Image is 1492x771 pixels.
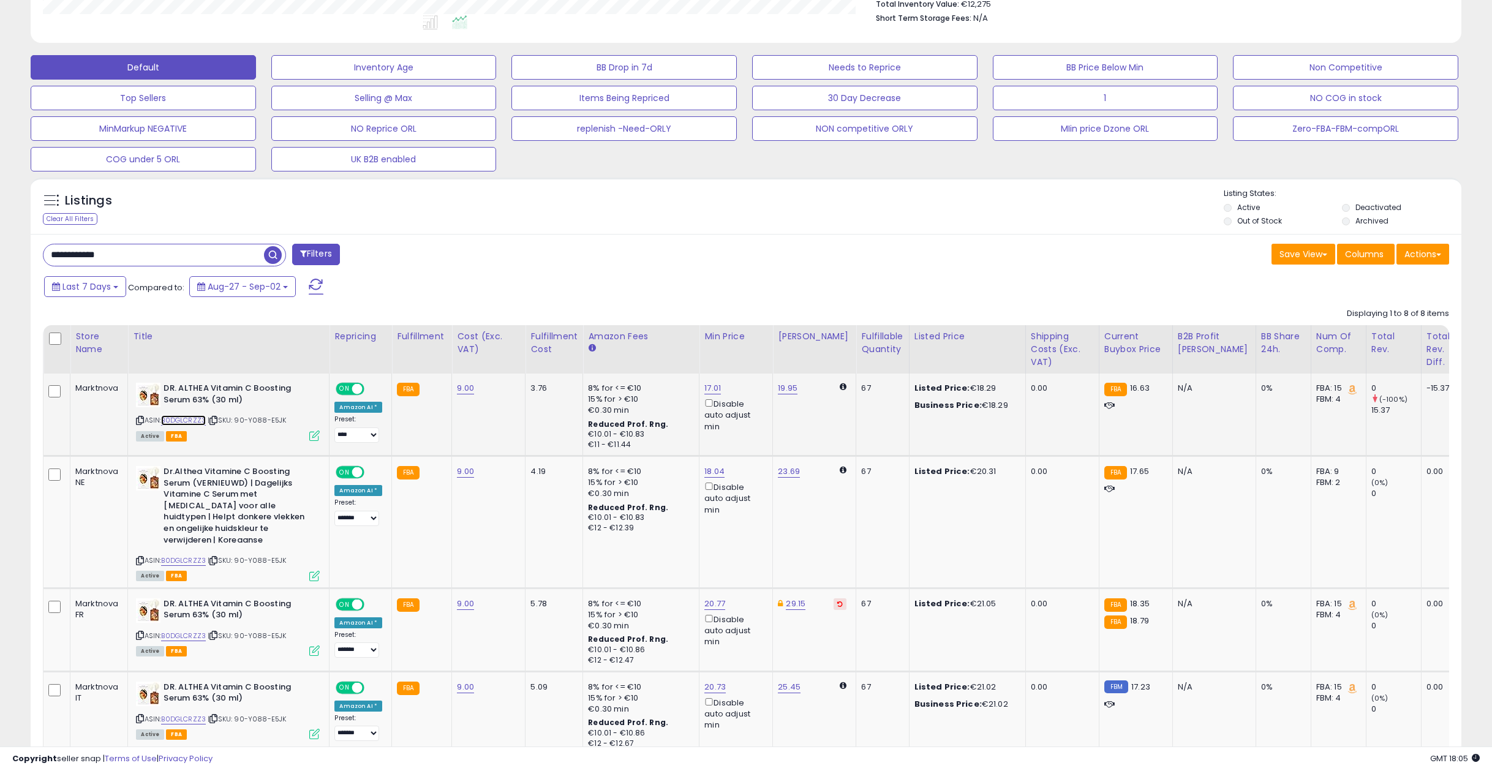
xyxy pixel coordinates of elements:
[914,681,970,693] b: Listed Price:
[363,682,382,693] span: OFF
[1316,466,1357,477] div: FBA: 9
[914,383,1016,394] div: €18.29
[588,513,690,523] div: €10.01 - €10.83
[397,598,420,612] small: FBA
[1178,682,1246,693] div: N/A
[588,419,668,429] b: Reduced Prof. Rng.
[1031,466,1090,477] div: 0.00
[752,55,978,80] button: Needs to Reprice
[914,698,982,710] b: Business Price:
[105,753,157,764] a: Terms of Use
[588,405,690,416] div: €0.30 min
[1178,466,1246,477] div: N/A
[973,12,988,24] span: N/A
[588,466,690,477] div: 8% for <= €10
[1371,682,1421,693] div: 0
[397,466,420,480] small: FBA
[704,696,763,731] div: Disable auto adjust min
[75,330,122,356] div: Store Name
[397,330,446,343] div: Fulfillment
[166,646,187,656] span: FBA
[1233,55,1458,80] button: Non Competitive
[914,682,1016,693] div: €21.02
[457,382,474,394] a: 9.00
[1316,477,1357,488] div: FBM: 2
[1355,216,1388,226] label: Archived
[704,681,726,693] a: 20.73
[334,415,382,443] div: Preset:
[208,555,286,565] span: | SKU: 90-Y088-E5JK
[457,465,474,478] a: 9.00
[334,617,382,628] div: Amazon AI *
[65,192,112,209] h5: Listings
[588,693,690,704] div: 15% for > €10
[136,646,164,656] span: All listings currently available for purchase on Amazon
[164,598,312,624] b: DR. ALTHEA Vitamin C Boosting Serum 63% (30 ml)
[334,631,382,658] div: Preset:
[1426,598,1453,609] div: 0.00
[1371,466,1421,477] div: 0
[1104,330,1167,356] div: Current Buybox Price
[1347,308,1449,320] div: Displaying 1 to 8 of 8 items
[704,598,725,610] a: 20.77
[1178,330,1251,356] div: B2B Profit [PERSON_NAME]
[128,282,184,293] span: Compared to:
[164,466,312,549] b: Dr.Althea Vitamine C Boosting Serum (VERNIEUWD) | Dagelijks Vitamine C Serum met [MEDICAL_DATA] v...
[136,682,160,706] img: 41LAhtS9tuL._SL40_.jpg
[588,330,694,343] div: Amazon Fees
[588,645,690,655] div: €10.01 - €10.86
[1237,216,1282,226] label: Out of Stock
[1261,466,1302,477] div: 0%
[1178,598,1246,609] div: N/A
[136,729,164,740] span: All listings currently available for purchase on Amazon
[1261,682,1302,693] div: 0%
[861,682,899,693] div: 67
[1104,466,1127,480] small: FBA
[75,682,118,704] div: Marktnova IT
[334,402,382,413] div: Amazon AI *
[861,383,899,394] div: 67
[337,599,353,609] span: ON
[588,394,690,405] div: 15% for > €10
[1237,202,1260,212] label: Active
[530,598,573,609] div: 5.78
[786,598,805,610] a: 29.15
[43,213,97,225] div: Clear All Filters
[337,467,353,478] span: ON
[704,465,725,478] a: 18.04
[1316,682,1357,693] div: FBA: 15
[588,523,690,533] div: €12 - €12.39
[208,631,286,641] span: | SKU: 90-Y088-E5JK
[588,440,690,450] div: €11 - €11.44
[1224,188,1462,200] p: Listing States:
[704,330,767,343] div: Min Price
[136,571,164,581] span: All listings currently available for purchase on Amazon
[271,86,497,110] button: Selling @ Max
[334,485,382,496] div: Amazon AI *
[1426,383,1453,394] div: -15.37
[1131,681,1150,693] span: 17.23
[861,598,899,609] div: 67
[1261,383,1302,394] div: 0%
[271,116,497,141] button: NO Reprice ORL
[704,397,763,432] div: Disable auto adjust min
[136,383,320,440] div: ASIN:
[1430,753,1480,764] span: 2025-09-10 18:05 GMT
[530,682,573,693] div: 5.09
[1426,330,1457,369] div: Total Rev. Diff.
[588,598,690,609] div: 8% for <= €10
[159,753,213,764] a: Privacy Policy
[914,399,982,411] b: Business Price:
[588,634,668,644] b: Reduced Prof. Rng.
[1426,682,1453,693] div: 0.00
[1104,680,1128,693] small: FBM
[588,343,595,354] small: Amazon Fees.
[161,415,206,426] a: B0DGLCRZZ3
[588,704,690,715] div: €0.30 min
[778,330,851,343] div: [PERSON_NAME]
[914,598,1016,609] div: €21.05
[31,55,256,80] button: Default
[337,682,353,693] span: ON
[363,467,382,478] span: OFF
[704,612,763,648] div: Disable auto adjust min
